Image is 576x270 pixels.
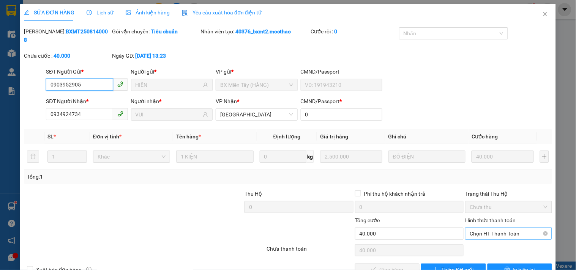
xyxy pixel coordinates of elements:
[472,151,534,163] input: 0
[306,151,314,163] span: kg
[87,10,92,15] span: clock-circle
[151,28,178,35] b: Tiêu chuẩn
[131,67,213,76] div: Người gửi
[126,10,131,15] span: picture
[136,110,201,119] input: Tên người nhận
[361,190,429,198] span: Phí thu hộ khách nhận trả
[273,133,300,140] span: Định lượng
[266,245,354,258] div: Chưa thanh toán
[385,129,469,144] th: Ghi chú
[46,97,128,105] div: SĐT Người Nhận
[117,111,123,117] span: phone
[176,133,201,140] span: Tên hàng
[470,201,547,213] span: Chưa thu
[27,151,39,163] button: delete
[126,9,170,16] span: Ảnh kiện hàng
[89,43,166,52] div: 1
[54,53,70,59] b: 40.000
[540,151,549,163] button: plus
[6,33,84,43] div: 0988661722
[320,151,382,163] input: 0
[112,52,199,60] div: Ngày GD:
[543,231,548,236] span: close-circle
[388,151,466,163] input: Ghi Chú
[24,10,29,15] span: edit
[27,173,223,181] div: Tổng: 1
[93,133,122,140] span: Đơn vị tính
[301,97,382,105] div: CMND/Passport
[176,151,253,163] input: VD: Bàn, Ghế
[216,67,297,76] div: VP gửi
[6,6,84,24] div: [GEOGRAPHIC_DATA]
[98,151,166,162] span: Khác
[117,81,123,87] span: phone
[47,133,54,140] span: SL
[465,217,516,223] label: Hình thức thanh toán
[24,28,108,43] b: BXMT2508140008
[46,67,128,76] div: SĐT Người Gửi
[24,27,110,44] div: [PERSON_NAME]:
[24,52,110,60] div: Chưa cước :
[235,28,291,35] b: 40376_bxmt2.mocthao
[89,33,166,43] div: 0375943977
[131,97,213,105] div: Người nhận
[245,191,262,197] span: Thu Hộ
[470,228,547,239] span: Chọn HT Thanh Toán
[89,6,166,24] div: [GEOGRAPHIC_DATA]
[311,27,398,36] div: Cước rồi :
[203,82,208,88] span: user
[472,133,498,140] span: Cước hàng
[355,217,380,223] span: Tổng cước
[136,81,201,89] input: Tên người gửi
[203,112,208,117] span: user
[136,53,166,59] b: [DATE] 13:23
[465,190,552,198] div: Trạng thái Thu Hộ
[301,67,382,76] div: CMND/Passport
[24,9,74,16] span: SỬA ĐƠN HÀNG
[87,9,114,16] span: Lịch sử
[216,98,237,104] span: VP Nhận
[89,24,166,33] div: QUỲNH
[182,10,188,16] img: icon
[542,11,548,17] span: close
[89,6,107,14] span: Nhận:
[335,28,338,35] b: 0
[200,27,309,36] div: Nhân viên tạo:
[301,79,382,91] input: VD: 191943210
[320,133,348,140] span: Giá trị hàng
[220,109,293,120] span: Tuy Hòa
[6,6,18,14] span: Gửi:
[535,4,556,25] button: Close
[182,9,262,16] span: Yêu cầu xuất hóa đơn điện tử
[6,24,84,33] div: MIÊN
[220,79,293,91] span: BX Miền Tây (HÀNG)
[112,27,199,36] div: Gói vận chuyển:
